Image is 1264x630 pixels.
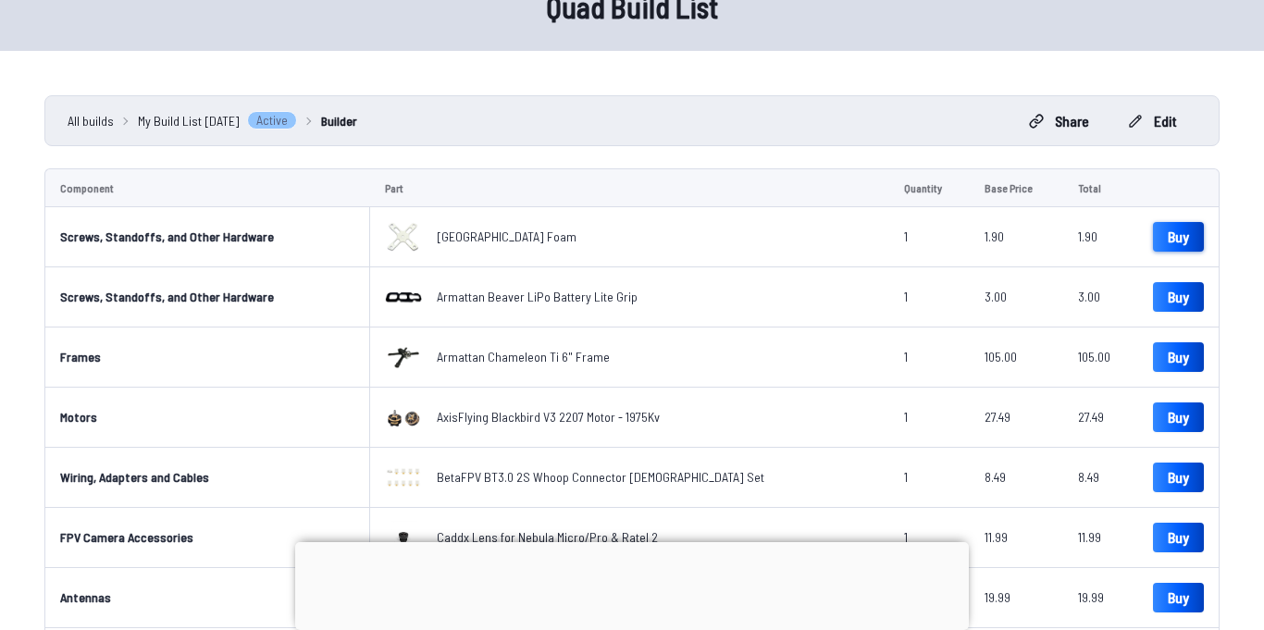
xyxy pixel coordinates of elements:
td: Quantity [889,168,971,207]
a: Buy [1153,282,1204,312]
img: image [385,278,422,315]
td: 105.00 [1063,327,1138,388]
td: 1.90 [970,207,1063,267]
a: BetaFPV BT3.0 2S Whoop Connector [DEMOGRAPHIC_DATA] Set [437,468,764,487]
img: image [385,399,422,436]
a: Armattan Chameleon Ti 6" Frame [437,348,610,366]
a: Buy [1153,463,1204,492]
span: My Build List [DATE] [138,111,240,130]
td: 105.00 [970,327,1063,388]
button: Edit [1112,106,1193,136]
span: AxisFlying Blackbird V3 2207 Motor - 1975Kv [437,409,660,425]
a: Armattan Beaver LiPo Battery Lite Grip [437,288,638,306]
td: 19.99 [970,568,1063,628]
a: All builds [68,111,114,130]
span: Caddx Lens for Nebula Micro/Pro & Ratel 2 [437,529,658,545]
td: 11.99 [1063,508,1138,568]
td: Component [44,168,370,207]
img: image [385,218,422,255]
a: Buy [1153,402,1204,432]
a: Frames [60,349,101,364]
td: 3.00 [1063,267,1138,327]
a: Buy [1153,222,1204,252]
span: BetaFPV BT3.0 2S Whoop Connector [DEMOGRAPHIC_DATA] Set [437,469,764,485]
span: [GEOGRAPHIC_DATA] Foam [437,229,576,244]
a: Wiring, Adapters and Cables [60,469,209,485]
td: Part [370,168,888,207]
td: 8.49 [970,448,1063,508]
iframe: Advertisement [295,542,969,625]
a: FPV Camera Accessories [60,529,193,545]
td: Total [1063,168,1138,207]
td: 3.00 [970,267,1063,327]
span: Armattan Chameleon Ti 6" Frame [437,349,610,364]
a: AxisFlying Blackbird V3 2207 Motor - 1975Kv [437,408,660,426]
a: Caddx Lens for Nebula Micro/Pro & Ratel 2 [437,528,658,547]
a: Buy [1153,583,1204,612]
span: Active [247,111,297,130]
img: image [385,339,422,376]
a: Buy [1153,342,1204,372]
a: My Build List [DATE]Active [138,111,297,130]
span: 1 [904,529,908,545]
td: Base Price [970,168,1063,207]
td: 27.49 [970,388,1063,448]
button: Share [1013,106,1105,136]
td: 27.49 [1063,388,1138,448]
span: 1 [904,229,908,244]
a: Motors [60,409,97,425]
span: 1 [904,469,908,485]
a: Screws, Standoffs, and Other Hardware [60,289,274,304]
img: image [385,459,422,496]
img: image [385,519,422,556]
a: Builder [321,111,357,130]
span: 1 [904,409,908,425]
span: 1 [904,349,908,364]
a: Screws, Standoffs, and Other Hardware [60,229,274,244]
span: 1 [904,289,908,304]
span: Armattan Beaver LiPo Battery Lite Grip [437,289,638,304]
a: Buy [1153,523,1204,552]
a: Antennas [60,589,111,605]
td: 1.90 [1063,207,1138,267]
td: 19.99 [1063,568,1138,628]
a: [GEOGRAPHIC_DATA] Foam [437,228,576,246]
td: 11.99 [970,508,1063,568]
td: 8.49 [1063,448,1138,508]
